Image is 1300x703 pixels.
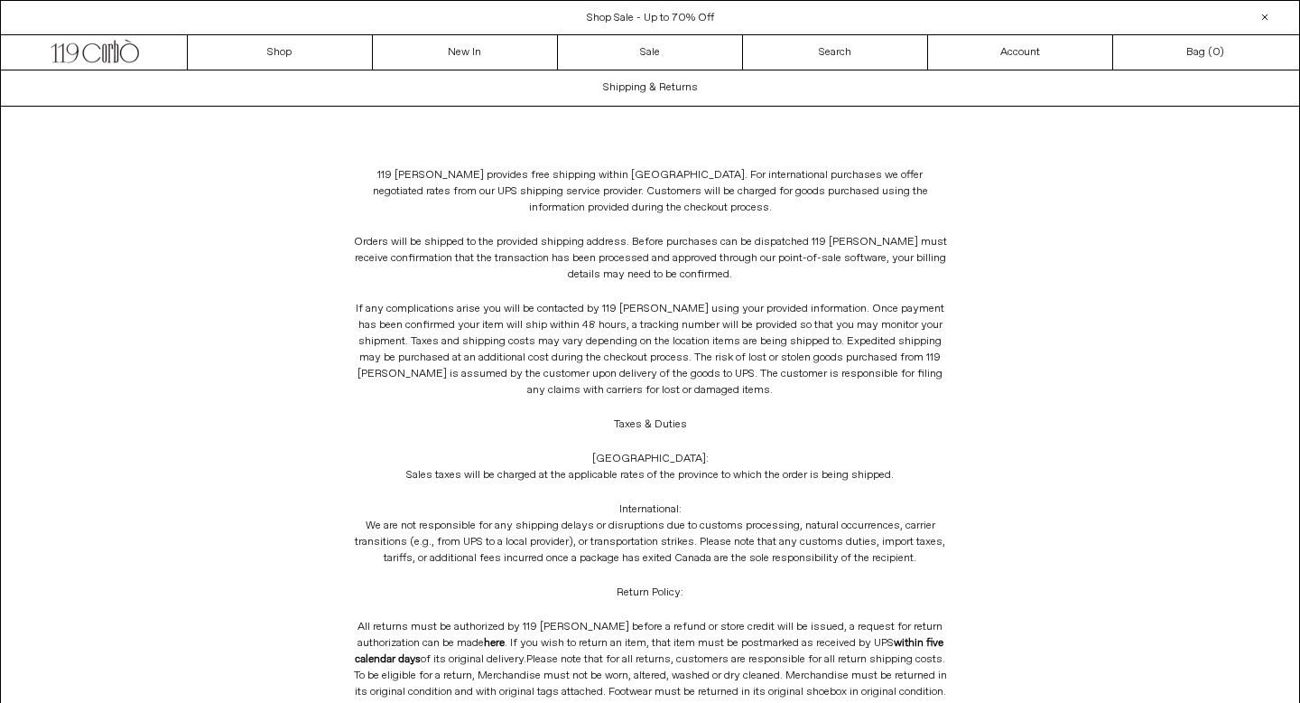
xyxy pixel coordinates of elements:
[484,636,505,651] a: here
[1113,35,1298,70] a: Bag ()
[619,502,682,517] span: International:
[743,35,928,70] a: Search
[355,636,943,667] strong: within five calendar days
[587,11,714,25] a: Shop Sale - Up to 70% Off
[351,408,949,442] p: Taxes & Duties
[558,35,743,70] a: Sale
[373,35,558,70] a: New In
[1212,45,1220,60] span: 0
[351,576,949,610] p: Return Policy:
[351,492,949,576] p: We are not responsible for any shipping delays or disruptions due to customs processing, natural ...
[1212,44,1224,61] span: )
[928,35,1113,70] a: Account
[603,72,698,103] h1: Shipping & Returns
[406,468,894,483] span: Sales taxes will be charged at the applicable rates of the province to which the order is being s...
[592,452,709,466] span: [GEOGRAPHIC_DATA]:
[188,35,373,70] a: Shop
[351,158,949,225] p: 119 [PERSON_NAME] provides free shipping within [GEOGRAPHIC_DATA]. For international purchases we...
[351,225,949,292] p: Orders will be shipped to the provided shipping address. Before purchases can be dispatched 119 [...
[351,292,949,408] p: If any complications arise you will be contacted by 119 [PERSON_NAME] using your provided informa...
